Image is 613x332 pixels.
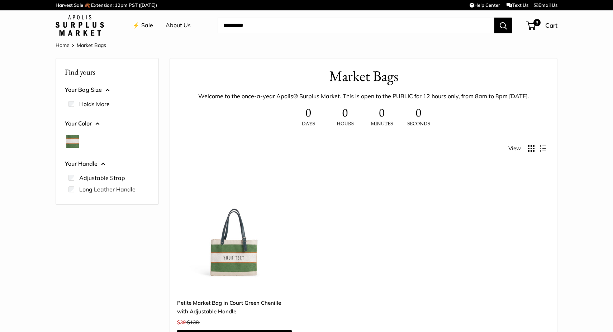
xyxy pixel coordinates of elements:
a: Text Us [507,2,528,8]
div: Welcome to the once-a-year Apolis® Surplus Market. This is open to the PUBLIC for 12 hours only, ... [181,91,546,102]
button: Your Handle [65,158,149,169]
nav: Breadcrumb [56,41,106,50]
button: Display products as list [540,145,546,152]
span: 3 [533,19,541,26]
a: Petite Market Bag in Court Green Chenille with Adjustable Handle [177,299,292,316]
label: Adjustable Strap [79,174,125,182]
button: Search [494,18,512,33]
button: Your Bag Size [65,85,149,95]
span: Market Bags [77,42,106,48]
p: Find yours [65,65,149,79]
input: Search... [218,18,494,33]
span: $39 [177,319,186,326]
a: Email Us [534,2,557,8]
label: Holds More [79,100,110,108]
a: About Us [166,20,191,31]
button: Display products as grid [528,145,534,152]
span: Cart [545,22,557,29]
a: description_Our very first Chenille-Jute Market bagdescription_Adjustable Handles for whatever mo... [177,177,292,291]
button: Your Color [65,118,149,129]
h1: Market Bags [181,66,546,87]
a: Home [56,42,70,48]
button: Court Green [66,135,79,148]
a: Help Center [470,2,500,8]
a: ⚡️ Sale [133,20,153,31]
img: timer [292,105,435,128]
img: description_Our very first Chenille-Jute Market bag [177,177,292,291]
span: $138 [187,319,199,326]
img: Apolis: Surplus Market [56,15,104,36]
span: View [508,143,521,153]
a: 3 Cart [527,20,557,31]
label: Long Leather Handle [79,185,136,194]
